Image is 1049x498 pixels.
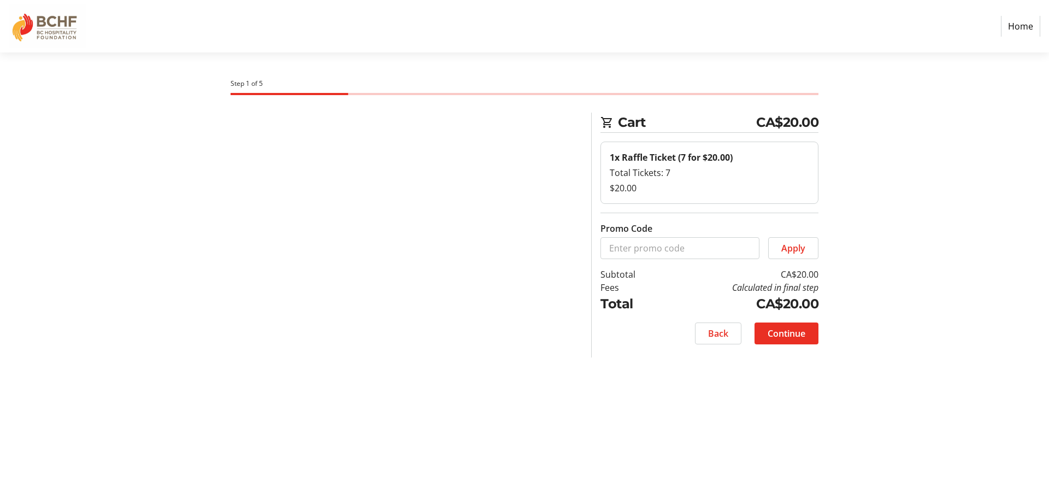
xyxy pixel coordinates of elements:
[610,166,809,179] div: Total Tickets: 7
[663,268,818,281] td: CA$20.00
[663,281,818,294] td: Calculated in final step
[600,294,663,314] td: Total
[695,323,741,344] button: Back
[781,242,805,255] span: Apply
[768,237,818,259] button: Apply
[9,4,86,48] img: BC Hospitality Foundation's Logo
[231,79,818,89] div: Step 1 of 5
[1001,16,1040,37] a: Home
[600,281,663,294] td: Fees
[768,327,805,340] span: Continue
[610,151,733,163] strong: 1x Raffle Ticket (7 for $20.00)
[610,181,809,195] div: $20.00
[708,327,728,340] span: Back
[618,113,756,132] span: Cart
[755,323,818,344] button: Continue
[756,113,818,132] span: CA$20.00
[600,268,663,281] td: Subtotal
[663,294,818,314] td: CA$20.00
[600,222,652,235] label: Promo Code
[600,237,759,259] input: Enter promo code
